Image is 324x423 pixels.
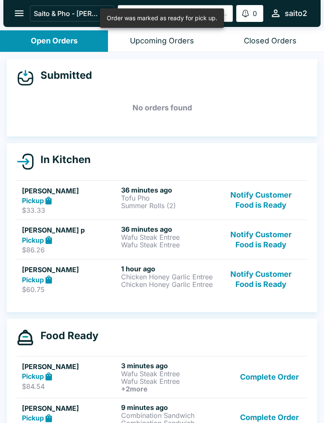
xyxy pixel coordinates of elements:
h5: [PERSON_NAME] p [22,225,118,235]
h6: 36 minutes ago [121,225,217,233]
h4: In Kitchen [34,153,91,166]
h5: [PERSON_NAME] [22,265,118,275]
p: $60.75 [22,285,118,294]
p: Summer Rolls (2) [121,202,217,209]
p: Chicken Honey Garlic Entree [121,273,217,281]
div: Upcoming Orders [130,36,194,46]
h4: Submitted [34,69,92,82]
div: Open Orders [31,36,78,46]
div: saito2 [285,8,307,19]
a: [PERSON_NAME]Pickup$60.751 hour agoChicken Honey Garlic EntreeChicken Honey Garlic EntreeNotify C... [17,259,307,299]
p: Wafu Steak Entree [121,370,217,377]
h6: 9 minutes ago [121,403,217,412]
p: $84.54 [22,382,118,391]
p: Wafu Steak Entree [121,233,217,241]
a: [PERSON_NAME]Pickup$84.543 minutes agoWafu Steak EntreeWafu Steak Entree+2moreComplete Order [17,356,307,398]
h6: + 2 more [121,385,217,393]
strong: Pickup [22,236,44,244]
button: Notify Customer Food is Ready [220,265,302,294]
p: $33.33 [22,206,118,214]
button: saito2 [267,4,310,22]
div: Closed Orders [244,36,297,46]
h4: Food Ready [34,329,98,342]
p: Tofu Pho [121,194,217,202]
p: Saito & Pho - [PERSON_NAME] [34,9,99,18]
h5: [PERSON_NAME] [22,361,118,372]
p: Wafu Steak Entree [121,377,217,385]
button: open drawer [8,3,30,24]
button: Notify Customer Food is Ready [220,186,302,215]
p: Combination Sandwich [121,412,217,419]
p: Wafu Steak Entree [121,241,217,249]
a: [PERSON_NAME] pPickup$86.2636 minutes agoWafu Steak EntreeWafu Steak EntreeNotify Customer Food i... [17,220,307,259]
p: Chicken Honey Garlic Entree [121,281,217,288]
h6: 1 hour ago [121,265,217,273]
h6: 3 minutes ago [121,361,217,370]
button: Saito & Pho - [PERSON_NAME] [30,5,114,21]
p: $86.26 [22,246,118,254]
strong: Pickup [22,372,44,380]
button: Complete Order [237,361,302,393]
div: Order was marked as ready for pick up. [107,11,217,25]
h5: No orders found [17,93,307,123]
p: 0 [253,9,257,18]
strong: Pickup [22,414,44,422]
h5: [PERSON_NAME] [22,186,118,196]
strong: Pickup [22,276,44,284]
h6: 36 minutes ago [121,186,217,194]
strong: Pickup [22,196,44,205]
a: [PERSON_NAME]Pickup$33.3336 minutes agoTofu PhoSummer Rolls (2)Notify Customer Food is Ready [17,180,307,220]
h5: [PERSON_NAME] [22,403,118,413]
button: Notify Customer Food is Ready [220,225,302,254]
